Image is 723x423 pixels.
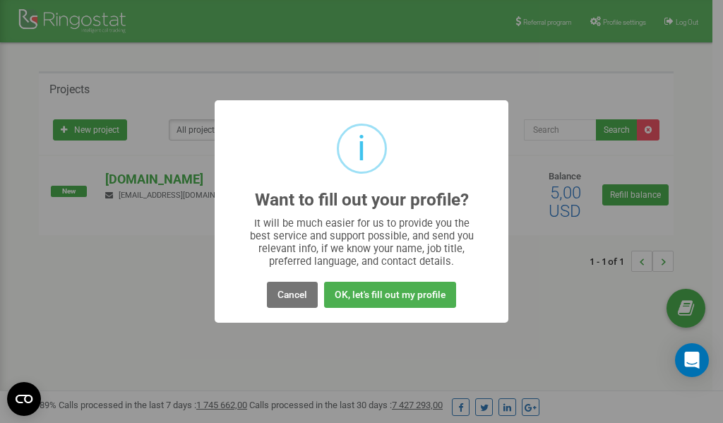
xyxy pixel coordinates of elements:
button: Open CMP widget [7,382,41,416]
h2: Want to fill out your profile? [255,191,469,210]
button: OK, let's fill out my profile [324,282,456,308]
button: Cancel [267,282,318,308]
div: It will be much easier for us to provide you the best service and support possible, and send you ... [243,217,481,268]
div: Open Intercom Messenger [675,343,709,377]
div: i [357,126,366,172]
